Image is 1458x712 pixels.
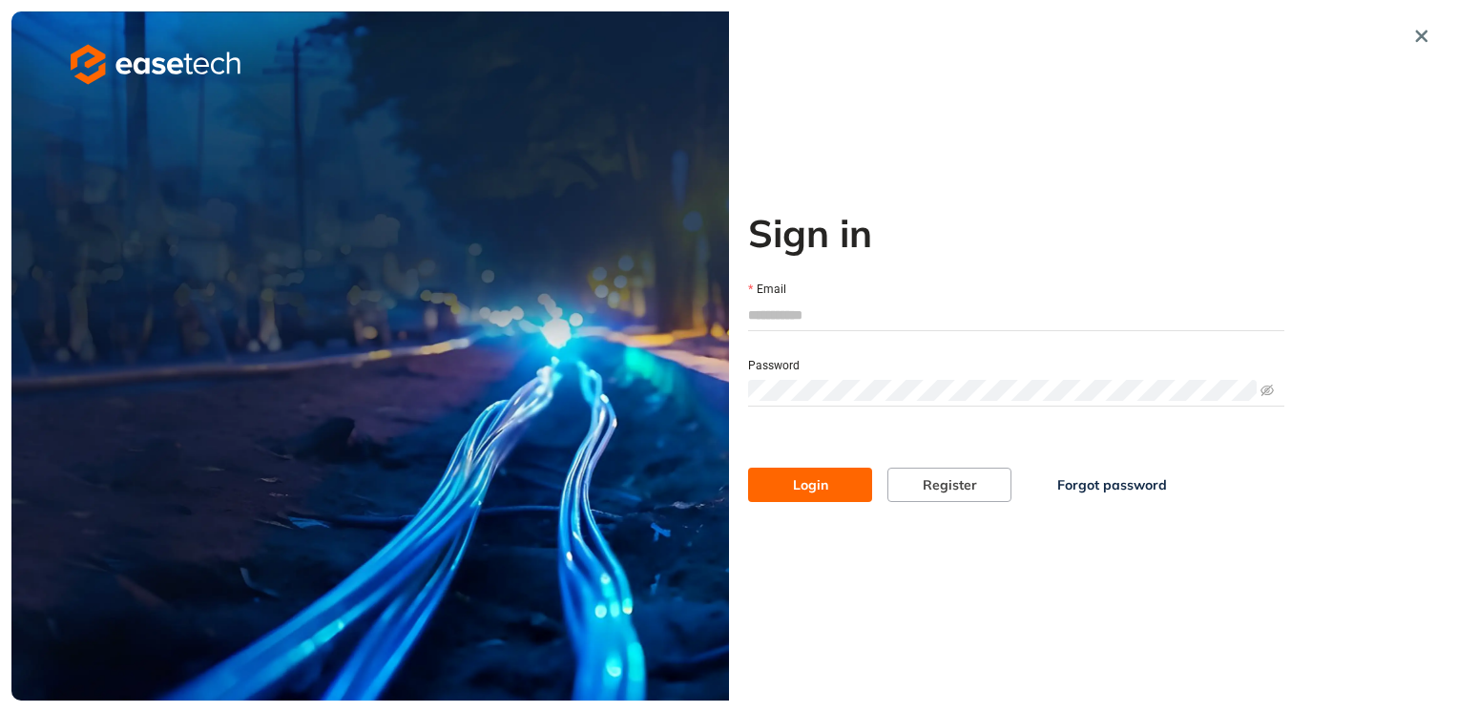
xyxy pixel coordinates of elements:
[793,474,828,495] span: Login
[748,468,872,502] button: Login
[1057,474,1167,495] span: Forgot password
[1027,468,1198,502] button: Forgot password
[923,474,977,495] span: Register
[748,380,1257,401] input: Password
[748,357,800,375] label: Password
[748,210,1284,256] h2: Sign in
[11,11,729,701] img: cover image
[748,301,1284,329] input: Email
[748,281,786,299] label: Email
[887,468,1011,502] button: Register
[1260,384,1274,397] span: eye-invisible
